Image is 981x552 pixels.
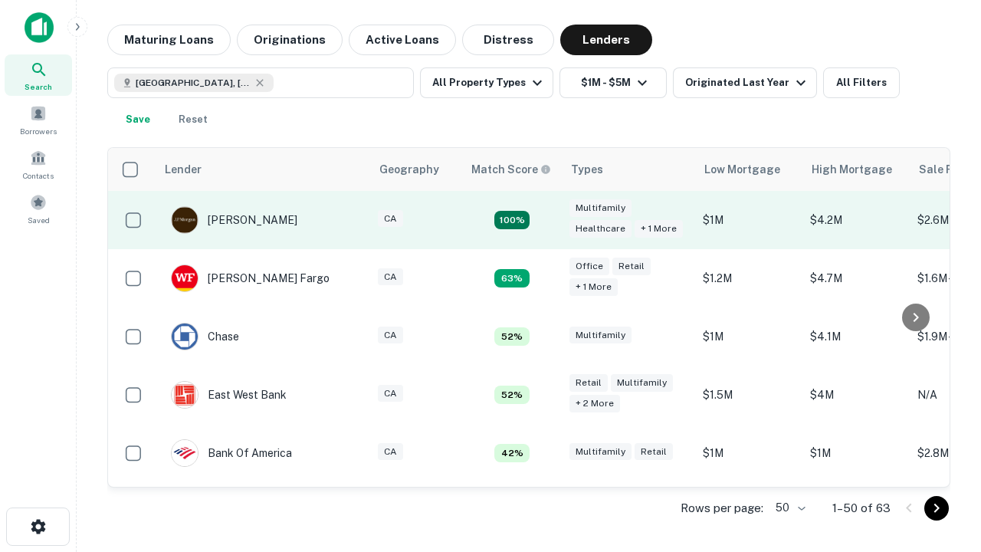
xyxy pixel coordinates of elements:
[20,125,57,137] span: Borrowers
[635,443,673,461] div: Retail
[571,160,603,179] div: Types
[695,191,802,249] td: $1M
[172,382,198,408] img: picture
[171,264,330,292] div: [PERSON_NAME] Fargo
[904,429,981,503] iframe: Chat Widget
[704,160,780,179] div: Low Mortgage
[695,307,802,366] td: $1M
[370,148,462,191] th: Geography
[569,443,632,461] div: Multifamily
[802,249,910,307] td: $4.7M
[802,148,910,191] th: High Mortgage
[5,99,72,140] a: Borrowers
[569,395,620,412] div: + 2 more
[25,80,52,93] span: Search
[823,67,900,98] button: All Filters
[237,25,343,55] button: Originations
[462,25,554,55] button: Distress
[569,199,632,217] div: Multifamily
[569,258,609,275] div: Office
[494,211,530,229] div: Matching Properties: 17, hasApolloMatch: undefined
[802,482,910,540] td: $4.5M
[471,161,551,178] div: Capitalize uses an advanced AI algorithm to match your search with the best lender. The match sco...
[802,191,910,249] td: $4.2M
[832,499,891,517] p: 1–50 of 63
[378,385,403,402] div: CA
[420,67,553,98] button: All Property Types
[136,76,251,90] span: [GEOGRAPHIC_DATA], [GEOGRAPHIC_DATA], [GEOGRAPHIC_DATA]
[378,327,403,344] div: CA
[107,25,231,55] button: Maturing Loans
[611,374,673,392] div: Multifamily
[695,366,802,424] td: $1.5M
[378,268,403,286] div: CA
[673,67,817,98] button: Originated Last Year
[471,161,548,178] h6: Match Score
[23,169,54,182] span: Contacts
[172,265,198,291] img: picture
[28,214,50,226] span: Saved
[172,207,198,233] img: picture
[172,440,198,466] img: picture
[113,104,162,135] button: Save your search to get updates of matches that match your search criteria.
[802,366,910,424] td: $4M
[685,74,810,92] div: Originated Last Year
[462,148,562,191] th: Capitalize uses an advanced AI algorithm to match your search with the best lender. The match sco...
[812,160,892,179] div: High Mortgage
[569,278,618,296] div: + 1 more
[695,249,802,307] td: $1.2M
[171,206,297,234] div: [PERSON_NAME]
[562,148,695,191] th: Types
[560,25,652,55] button: Lenders
[379,160,439,179] div: Geography
[559,67,667,98] button: $1M - $5M
[769,497,808,519] div: 50
[25,12,54,43] img: capitalize-icon.png
[569,327,632,344] div: Multifamily
[695,148,802,191] th: Low Mortgage
[171,381,287,409] div: East West Bank
[165,160,202,179] div: Lender
[156,148,370,191] th: Lender
[802,307,910,366] td: $4.1M
[612,258,651,275] div: Retail
[378,210,403,228] div: CA
[378,443,403,461] div: CA
[569,220,632,238] div: Healthcare
[802,424,910,482] td: $1M
[494,327,530,346] div: Matching Properties: 5, hasApolloMatch: undefined
[494,269,530,287] div: Matching Properties: 6, hasApolloMatch: undefined
[635,220,683,238] div: + 1 more
[5,143,72,185] a: Contacts
[171,439,292,467] div: Bank Of America
[494,444,530,462] div: Matching Properties: 4, hasApolloMatch: undefined
[171,323,239,350] div: Chase
[349,25,456,55] button: Active Loans
[172,324,198,350] img: picture
[695,424,802,482] td: $1M
[494,386,530,404] div: Matching Properties: 5, hasApolloMatch: undefined
[924,496,949,521] button: Go to next page
[5,188,72,229] a: Saved
[695,482,802,540] td: $1.4M
[569,374,608,392] div: Retail
[169,104,218,135] button: Reset
[107,67,414,98] button: [GEOGRAPHIC_DATA], [GEOGRAPHIC_DATA], [GEOGRAPHIC_DATA]
[5,54,72,96] a: Search
[681,499,763,517] p: Rows per page:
